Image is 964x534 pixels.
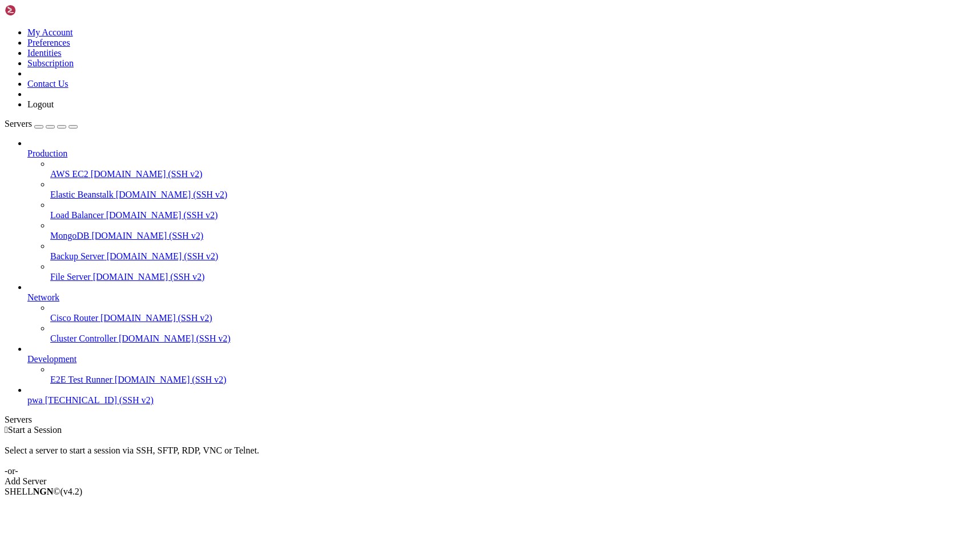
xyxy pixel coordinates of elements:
span: Load Balancer [50,210,104,220]
li: File Server [DOMAIN_NAME] (SSH v2) [50,262,959,282]
span: [DOMAIN_NAME] (SSH v2) [101,313,212,323]
a: Elastic Beanstalk [DOMAIN_NAME] (SSH v2) [50,190,959,200]
span: Cisco Router [50,313,98,323]
li: Production [27,138,959,282]
li: Cluster Controller [DOMAIN_NAME] (SSH v2) [50,323,959,344]
a: MongoDB [DOMAIN_NAME] (SSH v2) [50,231,959,241]
a: Backup Server [DOMAIN_NAME] (SSH v2) [50,251,959,262]
span: MongoDB [50,231,89,240]
span: pwa [27,395,43,405]
span: AWS EC2 [50,169,89,179]
a: Subscription [27,58,74,68]
a: Cluster Controller [DOMAIN_NAME] (SSH v2) [50,334,959,344]
div: Select a server to start a session via SSH, SFTP, RDP, VNC or Telnet. -or- [5,435,959,476]
span: SHELL © [5,487,82,496]
span: [DOMAIN_NAME] (SSH v2) [93,272,205,282]
div: Add Server [5,476,959,487]
a: My Account [27,27,73,37]
li: Load Balancer [DOMAIN_NAME] (SSH v2) [50,200,959,220]
li: pwa [TECHNICAL_ID] (SSH v2) [27,385,959,405]
a: Cisco Router [DOMAIN_NAME] (SSH v2) [50,313,959,323]
a: Network [27,292,959,303]
span: [DOMAIN_NAME] (SSH v2) [91,231,203,240]
a: Development [27,354,959,364]
span: [DOMAIN_NAME] (SSH v2) [107,251,219,261]
a: E2E Test Runner [DOMAIN_NAME] (SSH v2) [50,375,959,385]
a: Production [27,148,959,159]
span: Network [27,292,59,302]
span: [DOMAIN_NAME] (SSH v2) [119,334,231,343]
div: Servers [5,415,959,425]
a: Preferences [27,38,70,47]
a: Servers [5,119,78,129]
span: Cluster Controller [50,334,117,343]
a: File Server [DOMAIN_NAME] (SSH v2) [50,272,959,282]
li: Development [27,344,959,385]
span: Start a Session [8,425,62,435]
span: [DOMAIN_NAME] (SSH v2) [116,190,228,199]
span: [TECHNICAL_ID] (SSH v2) [45,395,154,405]
li: AWS EC2 [DOMAIN_NAME] (SSH v2) [50,159,959,179]
span: 4.2.0 [61,487,83,496]
span: Servers [5,119,32,129]
span: [DOMAIN_NAME] (SSH v2) [106,210,218,220]
li: Backup Server [DOMAIN_NAME] (SSH v2) [50,241,959,262]
li: E2E Test Runner [DOMAIN_NAME] (SSH v2) [50,364,959,385]
li: Cisco Router [DOMAIN_NAME] (SSH v2) [50,303,959,323]
a: AWS EC2 [DOMAIN_NAME] (SSH v2) [50,169,959,179]
span: [DOMAIN_NAME] (SSH v2) [91,169,203,179]
img: Shellngn [5,5,70,16]
span: File Server [50,272,91,282]
a: pwa [TECHNICAL_ID] (SSH v2) [27,395,959,405]
a: Contact Us [27,79,69,89]
a: Load Balancer [DOMAIN_NAME] (SSH v2) [50,210,959,220]
li: Elastic Beanstalk [DOMAIN_NAME] (SSH v2) [50,179,959,200]
a: Logout [27,99,54,109]
span:  [5,425,8,435]
span: Elastic Beanstalk [50,190,114,199]
span: Development [27,354,77,364]
li: MongoDB [DOMAIN_NAME] (SSH v2) [50,220,959,241]
span: [DOMAIN_NAME] (SSH v2) [115,375,227,384]
span: Production [27,148,67,158]
span: E2E Test Runner [50,375,113,384]
li: Network [27,282,959,344]
span: Backup Server [50,251,105,261]
b: NGN [33,487,54,496]
a: Identities [27,48,62,58]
